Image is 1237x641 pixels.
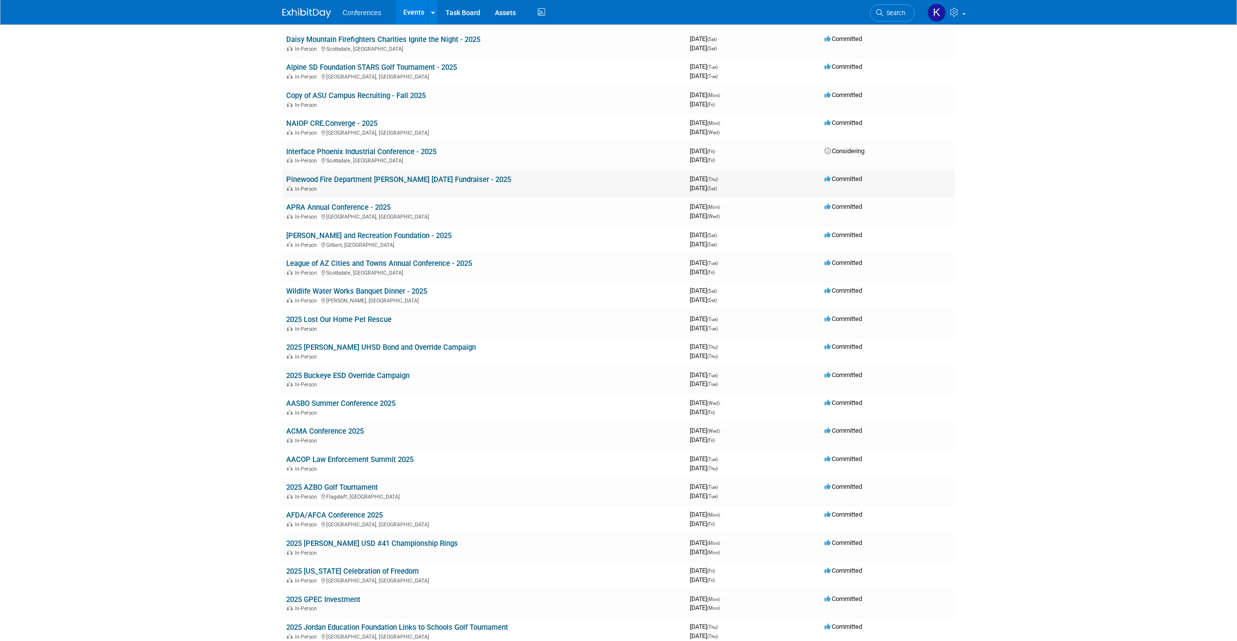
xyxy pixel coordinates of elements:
[825,203,862,210] span: Committed
[707,74,718,79] span: (Tue)
[287,521,293,526] img: In-Person Event
[707,102,715,107] span: (Fri)
[295,381,320,388] span: In-Person
[295,242,320,248] span: In-Person
[707,93,720,98] span: (Mon)
[707,438,715,443] span: (Fri)
[286,567,419,576] a: 2025 [US_STATE] Celebration of Freedom
[707,521,715,527] span: (Fri)
[286,623,508,632] a: 2025 Jordan Education Foundation Links to Schools Golf Tournament
[286,259,472,268] a: League of AZ Cities and Towns Annual Conference - 2025
[927,3,946,22] img: Kelly Vaughn
[295,130,320,136] span: In-Person
[716,567,718,574] span: -
[286,483,378,492] a: 2025 AZBO Golf Tournament
[825,63,862,70] span: Committed
[286,315,392,324] a: 2025 Lost Our Home Pet Rescue
[707,541,720,546] span: (Mon)
[287,130,293,135] img: In-Person Event
[287,102,293,107] img: In-Person Event
[719,63,721,70] span: -
[825,399,862,406] span: Committed
[295,605,320,612] span: In-Person
[343,9,381,17] span: Conferences
[825,427,862,434] span: Committed
[690,352,718,360] span: [DATE]
[719,623,721,630] span: -
[825,259,862,266] span: Committed
[690,184,717,192] span: [DATE]
[707,354,718,359] span: (Thu)
[718,231,720,239] span: -
[286,511,383,520] a: AFDA/AFCA Conference 2025
[690,203,723,210] span: [DATE]
[295,186,320,192] span: In-Person
[287,550,293,555] img: In-Person Event
[295,578,320,584] span: In-Person
[870,4,915,21] a: Search
[690,296,717,303] span: [DATE]
[707,605,720,611] span: (Mon)
[690,408,715,416] span: [DATE]
[721,427,723,434] span: -
[707,326,718,331] span: (Tue)
[690,91,723,99] span: [DATE]
[282,8,331,18] img: ExhibitDay
[295,438,320,444] span: In-Person
[883,9,905,17] span: Search
[286,296,682,304] div: [PERSON_NAME], [GEOGRAPHIC_DATA]
[719,483,721,490] span: -
[287,298,293,302] img: In-Person Event
[721,91,723,99] span: -
[286,520,682,528] div: [GEOGRAPHIC_DATA], [GEOGRAPHIC_DATA]
[286,240,682,248] div: Gilbert, [GEOGRAPHIC_DATA]
[295,634,320,640] span: In-Person
[825,175,862,182] span: Committed
[825,315,862,322] span: Committed
[287,466,293,471] img: In-Person Event
[707,624,718,630] span: (Thu)
[690,399,723,406] span: [DATE]
[690,44,717,52] span: [DATE]
[286,539,458,548] a: 2025 [PERSON_NAME] USD #41 Championship Rings
[690,35,720,42] span: [DATE]
[825,343,862,350] span: Committed
[825,35,862,42] span: Committed
[690,576,715,583] span: [DATE]
[295,354,320,360] span: In-Person
[707,37,717,42] span: (Sat)
[707,428,720,434] span: (Wed)
[287,605,293,610] img: In-Person Event
[690,436,715,443] span: [DATE]
[707,130,720,135] span: (Wed)
[707,270,715,275] span: (Fri)
[690,632,718,640] span: [DATE]
[707,158,715,163] span: (Fri)
[707,550,720,555] span: (Mon)
[825,595,862,602] span: Committed
[707,344,718,350] span: (Thu)
[825,91,862,99] span: Committed
[825,231,862,239] span: Committed
[286,632,682,640] div: [GEOGRAPHIC_DATA], [GEOGRAPHIC_DATA]
[690,287,720,294] span: [DATE]
[690,511,723,518] span: [DATE]
[295,74,320,80] span: In-Person
[707,597,720,602] span: (Mon)
[721,119,723,126] span: -
[718,287,720,294] span: -
[707,64,718,70] span: (Tue)
[707,317,718,322] span: (Tue)
[690,595,723,602] span: [DATE]
[690,464,718,472] span: [DATE]
[707,578,715,583] span: (Fri)
[718,35,720,42] span: -
[690,259,721,266] span: [DATE]
[721,511,723,518] span: -
[286,595,360,604] a: 2025 GPEC Investment
[690,343,721,350] span: [DATE]
[295,46,320,52] span: In-Person
[707,46,717,51] span: (Sat)
[690,72,718,80] span: [DATE]
[295,270,320,276] span: In-Person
